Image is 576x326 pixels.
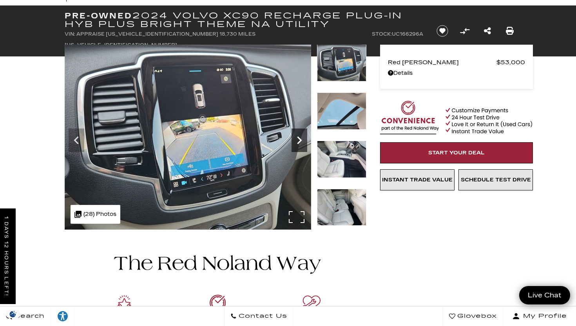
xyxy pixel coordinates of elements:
span: VIN: [65,31,75,37]
a: Live Chat [519,286,570,304]
dealr-vin-appraise-vehicle-odo: 18,730 Miles [219,31,255,37]
a: Schedule Test Drive [458,169,533,190]
img: Used 2024 Blue Volvo Plus Bright Theme image 23 [317,189,366,226]
span: Stock: [372,31,392,37]
dealr-vin-appraise-vehicle-vin: [US_VEHICLE_IDENTIFICATION_NUMBER] [106,31,218,37]
div: Next [292,129,307,152]
span: Contact Us [237,311,287,322]
div: Previous [69,129,84,152]
a: Start Your Deal [380,142,533,163]
a: Glovebox [443,306,503,326]
img: Used 2024 Blue Volvo Plus Bright Theme image 20 [317,44,366,81]
a: Explore your accessibility options [51,306,75,326]
span: Instant Trade Value [382,177,453,183]
button: Save vehicle [434,25,451,37]
img: Used 2024 Blue Volvo Plus Bright Theme image 22 [317,141,366,178]
button: Compare Vehicle [459,25,471,37]
span: [US_VEHICLE_IDENTIFICATION_NUMBER] [65,31,255,48]
span: Search [12,311,45,322]
span: $53,000 [496,57,525,68]
a: Contact Us [224,306,293,326]
img: Used 2024 Blue Volvo Plus Bright Theme image 20 [65,45,311,230]
a: Instant Trade Value [380,169,455,190]
span: Red [PERSON_NAME] [388,57,496,68]
span: Glovebox [455,311,497,322]
img: Opt-Out Icon [4,310,22,318]
a: Share this Pre-Owned 2024 Volvo XC90 Recharge Plug-In Hyb Plus Bright Theme NA Utility [484,25,491,36]
strong: Pre-Owned [65,11,132,20]
button: Open user profile menu [503,306,576,326]
section: Click to Open Cookie Consent Modal [4,310,22,318]
img: Used 2024 Blue Volvo Plus Bright Theme image 21 [317,92,366,130]
h1: 2024 Volvo XC90 Recharge Plug-In Hyb Plus Bright Theme NA Utility [65,11,423,29]
div: (28) Photos [71,205,120,224]
span: Start Your Deal [428,150,485,156]
span: Schedule Test Drive [461,177,531,183]
a: Details [388,68,525,79]
dealr-vin-appraise-vehicle-title: APPRAISE [76,31,105,37]
span: UC166296A [392,31,423,37]
a: Red [PERSON_NAME] $53,000 [388,57,525,68]
a: Print this Pre-Owned 2024 Volvo XC90 Recharge Plug-In Hyb Plus Bright Theme NA Utility [506,25,514,36]
div: Explore your accessibility options [51,310,74,322]
span: Live Chat [524,291,565,300]
span: My Profile [520,311,567,322]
